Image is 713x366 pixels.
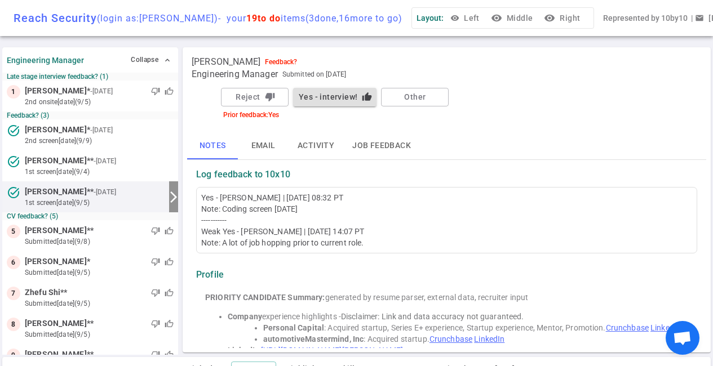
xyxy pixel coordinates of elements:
[25,267,174,278] small: submitted [DATE] (9/5)
[90,86,113,96] small: - [DATE]
[201,192,692,248] div: Yes - [PERSON_NAME] | [DATE] 08:32 PT Note: Coding screen [DATE] ----------- Weak Yes - [PERSON_N...
[228,311,688,322] li: experience highlights -
[151,226,160,235] span: thumb_down
[228,346,259,355] strong: LinkedIn
[192,69,278,80] span: Engineering Manager
[165,226,174,235] span: thumb_up
[263,333,688,345] li: : Acquired startup.
[282,69,346,80] span: Submitted on [DATE]
[7,155,20,168] i: task_alt
[450,14,459,23] span: visibility
[695,14,704,23] span: email
[666,321,699,355] div: Open chat
[25,136,174,146] small: 2nd Screen [DATE] (9/9)
[151,350,160,359] span: thumb_down
[165,350,174,359] span: thumb_up
[25,186,87,198] span: [PERSON_NAME]
[228,312,262,321] strong: Company
[196,169,290,180] strong: Log feedback to 10x10
[7,111,174,119] small: Feedback? (3)
[219,111,543,119] div: Prior feedback: Yes
[25,97,174,107] small: 2nd Onsite [DATE] (9/5)
[381,88,449,106] button: Other
[417,14,444,23] span: Layout:
[165,257,174,266] span: thumb_up
[261,346,403,355] a: [URL][DOMAIN_NAME][PERSON_NAME]
[7,287,20,300] div: 7
[7,256,20,269] div: 6
[221,88,289,106] button: Rejectthumb_down
[14,11,402,25] div: Reach Security
[25,124,87,136] span: [PERSON_NAME]
[491,12,502,24] i: visibility
[448,8,484,29] button: Left
[151,87,160,96] span: thumb_down
[289,132,343,159] button: Activity
[25,155,87,167] span: [PERSON_NAME]
[7,349,20,362] div: 9
[196,269,224,280] strong: Profile
[25,236,174,247] small: submitted [DATE] (9/8)
[25,349,87,360] span: [PERSON_NAME]
[25,256,87,267] span: [PERSON_NAME]
[606,323,649,332] a: Crunchbase
[341,312,524,321] span: Disclaimer: Link and data accuracy not guaranteed.
[7,318,20,331] div: 8
[97,13,218,24] span: (login as: [PERSON_NAME] )
[7,225,20,238] div: 5
[544,12,555,24] i: visibility
[25,329,174,340] small: submitted [DATE] (9/5)
[94,187,116,197] small: - [DATE]
[25,298,174,309] small: submitted [DATE] (9/5)
[187,132,238,159] button: Notes
[263,323,324,332] strong: Personal Capital
[265,58,297,66] div: Feedback?
[474,334,504,343] a: LinkedIn
[205,292,688,303] div: generated by resume parser, external data, recruiter input
[151,257,160,266] span: thumb_down
[151,288,160,297] span: thumb_down
[265,92,275,102] i: thumb_down
[263,322,688,333] li: : Acquired startup, Series E+ experience, Startup experience, Mentor, Promotion.
[228,345,688,356] li: :
[165,288,174,297] span: thumb_up
[7,124,20,137] i: task_alt
[650,323,681,332] a: LinkedIn
[165,87,174,96] span: thumb_up
[489,8,537,29] button: visibilityMiddle
[187,132,706,159] div: basic tabs example
[151,319,160,328] span: thumb_down
[192,56,260,68] span: [PERSON_NAME]
[167,190,180,204] i: arrow_forward_ios
[128,52,174,68] button: Collapse
[90,125,113,135] small: - [DATE]
[293,88,377,106] button: Yes - interview!thumb_up
[165,319,174,328] span: thumb_up
[7,186,20,199] i: task_alt
[25,167,174,177] small: 1st Screen [DATE] (9/4)
[542,8,584,29] button: visibilityRight
[163,56,172,65] span: expand_less
[362,92,372,102] i: thumb_up
[7,56,84,65] strong: Engineering Manager
[7,85,20,99] div: 1
[238,132,289,159] button: Email
[429,334,472,343] a: Crunchbase
[7,212,174,220] small: CV feedback? (5)
[25,318,87,329] span: [PERSON_NAME]
[246,13,281,24] span: 19 to do
[205,293,325,302] strong: PRIORITY CANDIDATE Summary:
[218,13,402,24] span: - your items ( 3 done, 16 more to go)
[263,334,364,343] strong: automotiveMastermind, Inc
[7,73,174,81] small: Late stage interview feedback? (1)
[343,132,420,159] button: Job feedback
[25,198,165,208] small: 1st Screen [DATE] (9/5)
[94,156,116,166] small: - [DATE]
[25,225,87,236] span: [PERSON_NAME]
[25,287,60,298] span: Zhefu Shi
[25,85,87,97] span: [PERSON_NAME]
